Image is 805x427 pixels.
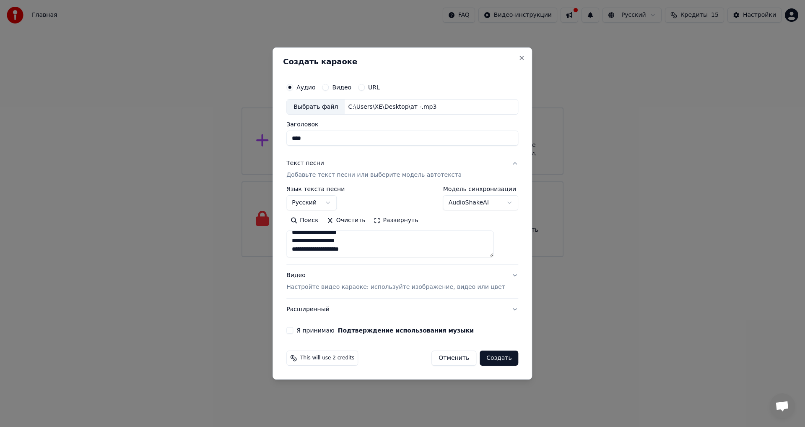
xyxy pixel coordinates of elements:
[286,272,505,292] div: Видео
[323,214,370,228] button: Очистить
[286,283,505,291] p: Настройте видео караоке: используйте изображение, видео или цвет
[287,100,345,115] div: Выбрать файл
[286,160,324,168] div: Текст песни
[286,122,518,128] label: Заголовок
[286,153,518,186] button: Текст песниДобавьте текст песни или выберите модель автотекста
[338,327,474,333] button: Я принимаю
[283,58,522,65] h2: Создать караоке
[332,84,351,90] label: Видео
[286,186,345,192] label: Язык текста песни
[443,186,519,192] label: Модель синхронизации
[480,351,518,366] button: Создать
[345,103,440,111] div: C:\Users\XE\Desktop\ат -.mp3
[286,214,322,228] button: Поиск
[286,171,462,180] p: Добавьте текст песни или выберите модель автотекста
[286,299,518,320] button: Расширенный
[369,214,422,228] button: Развернуть
[368,84,380,90] label: URL
[286,265,518,299] button: ВидеоНастройте видео караоке: используйте изображение, видео или цвет
[296,84,315,90] label: Аудио
[431,351,476,366] button: Отменить
[300,355,354,362] span: This will use 2 credits
[286,186,518,265] div: Текст песниДобавьте текст песни или выберите модель автотекста
[296,327,474,333] label: Я принимаю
